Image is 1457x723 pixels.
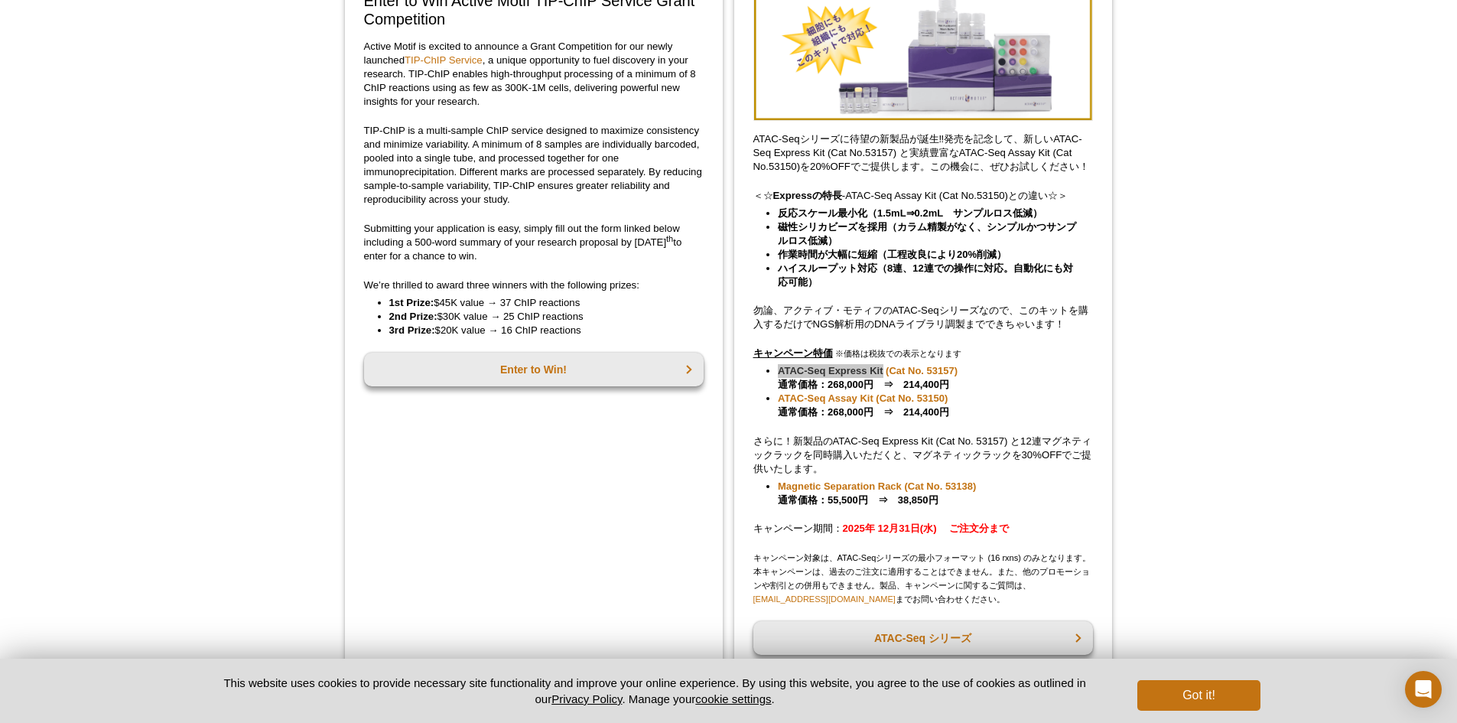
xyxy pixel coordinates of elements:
[695,692,771,705] button: cookie settings
[389,297,434,308] strong: 1st Prize:
[364,40,704,109] p: Active Motif is excited to announce a Grant Competition for our newly launched , a unique opportu...
[364,353,704,386] a: Enter to Win!
[364,278,704,292] p: We’re thrilled to award three winners with the following prizes:
[753,553,1091,604] span: キャンペーン対象は、ATAC-Seqシリーズの最小フォーマット (16 rxns) のみとなります。 本キャンペーンは、過去のご注文に適用することはできません。また、他のプロモーションや割引との...
[1405,671,1442,708] div: Open Intercom Messenger
[835,349,961,358] span: ※価格は税抜での表示となります
[1137,680,1260,711] button: Got it!
[753,621,1093,655] a: ATAC-Seq シリーズ
[389,311,437,322] strong: 2nd Prize:
[405,54,483,66] a: TIP-ChIP Service
[778,221,1076,246] strong: 磁性シリカビーズを採用（カラム精製がなく、シンプルかつサンプルロス低減）
[666,233,673,243] sup: th
[843,523,1010,534] strong: 2025年 12月31日(水) ご注文分まで
[778,262,1073,288] strong: ハイスループット対応（8連、12連での操作に対応。自動化にも対応可能）
[753,132,1093,174] p: ATAC-Seqシリーズに待望の新製品が誕生‼発売を記念して、新しいATAC-Seq Express Kit (Cat No.53157) と実績豊富なATAC-Seq Assay Kit (C...
[364,124,704,207] p: TIP-ChIP is a multi-sample ChIP service designed to maximize consistency and minimize variability...
[778,480,976,493] a: Magnetic Separation Rack (Cat No. 53138)
[753,304,1093,331] p: 勿論、アクティブ・モティフのATAC-Seqシリーズなので、このキットを購入するだけでNGS解析用のDNAライブラリ調製までできちゃいます！
[778,480,976,506] strong: 通常価格：55,500円 ⇒ 38,850円
[778,392,948,405] a: ATAC-Seq Assay Kit (Cat No. 53150)
[778,207,1042,219] strong: 反応スケール最小化（1.5mL⇒0.2mL サンプルロス低減）
[778,392,949,418] strong: 通常価格：268,000円 ⇒ 214,400円
[364,222,704,263] p: Submitting your application is easy, simply fill out the form linked below including a 500-word s...
[197,675,1113,707] p: This website uses cookies to provide necessary site functionality and improve your online experie...
[753,347,833,359] u: キャンペーン特価
[389,310,688,324] li: $30K value → 25 ChIP reactions
[389,296,688,310] li: $45K value → 37 ChIP reactions
[389,324,688,337] li: $20K value → 16 ChIP reactions
[773,190,842,201] strong: Expressの特長
[753,522,1093,536] p: キャンペーン期間：
[753,435,1093,476] p: さらに！新製品のATAC-Seq Express Kit (Cat No. 53157) と12連マグネティックラックを同時購入いただくと、マグネティックラックを30%OFFでご提供いたします。
[778,365,958,390] strong: 通常価格：268,000円 ⇒ 214,400円
[778,364,958,378] a: ATAC-Seq Express Kit (Cat No. 53157)
[389,324,435,336] strong: 3rd Prize:
[753,594,896,604] a: [EMAIL_ADDRESS][DOMAIN_NAME]
[551,692,622,705] a: Privacy Policy
[753,189,1093,203] p: ＜☆ -ATAC-Seq Assay Kit (Cat No.53150)との違い☆＞
[778,249,1007,260] strong: 作業時間が大幅に短縮（工程改良により20%削減）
